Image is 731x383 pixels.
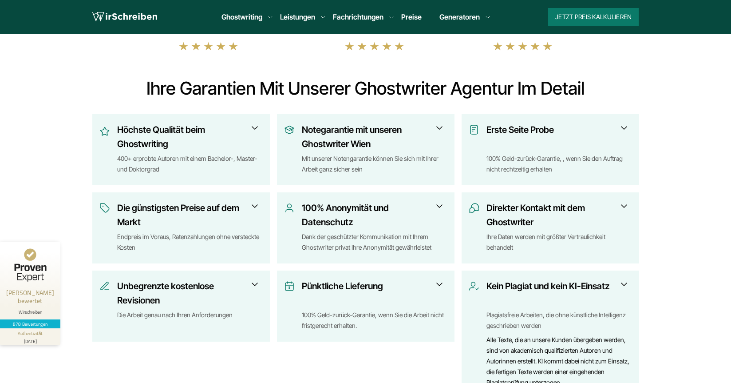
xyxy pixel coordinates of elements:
img: Direkter Kontakt mit dem Ghostwriter [469,203,479,213]
img: Pünktliche Lieferung [284,281,295,291]
img: Erste Seite Probe [469,124,479,135]
h3: Unbegrenzte kostenlose Revisionen [117,279,257,307]
img: stars [493,41,553,51]
a: Generatoren [439,12,480,22]
a: Fachrichtungen [333,12,383,22]
div: 100% Geld-zurück-Garantie, wenn Sie die Arbeit nicht fristgerecht erhalten. [302,310,447,331]
h3: Kein Plagiat und kein KI-Einsatz [486,279,626,307]
button: Jetzt Preis kalkulieren [548,8,639,26]
a: Ghostwriting [221,12,262,22]
img: 100% Anonymität und Datenschutz [284,203,295,213]
a: Preise [401,12,422,21]
div: Mit unserer Notengarantie können Sie sich mit Ihrer Arbeit ganz sicher sein [302,153,447,175]
h3: Notegarantie mit unseren Ghostwriter Wien [302,123,442,151]
img: Kein Plagiat und kein KI-Einsatz [469,281,479,291]
img: Höchste Qualität beim Ghostwriting [99,124,110,139]
div: Dank der geschützter Kommunikation mit Ihrem Ghostwriter privat Ihre Anonymität gewährleistet [302,231,447,253]
img: stars [344,41,405,51]
img: Die günstigsten Preise auf dem Markt [99,203,110,213]
div: 400+ erprobte Autoren mit einem Bachelor-, Master- und Doktorgrad [117,153,263,175]
h3: Direkter Kontakt mit dem Ghostwriter [486,201,626,229]
h2: Ihre Garantien mit unserer Ghostwriter Agentur im Detail [92,78,639,99]
div: Ihre Daten werden mit größter Vertraulichkeit behandelt [486,231,632,253]
div: 100% Geld-zurück-Garantie, , wenn Sie den Auftrag nicht rechtzeitig erhalten [486,153,632,175]
div: Die Arbeit genau nach Ihren Anforderungen [117,310,263,331]
h3: Erste Seite Probe [486,123,626,151]
div: Endpreis im Voraus, Ratenzahlungen ohne versteckte Kosten [117,231,263,253]
h3: 100% Anonymität und Datenschutz [302,201,442,229]
img: Unbegrenzte kostenlose Revisionen [99,281,110,291]
img: stars [178,41,239,51]
a: Leistungen [280,12,315,22]
div: Authentizität [18,330,43,337]
img: logo wirschreiben [92,10,157,24]
h3: Pünktliche Lieferung [302,279,442,307]
div: Plagiatsfreie Arbeiten, die ohne künstliche Intelligenz geschrieben werden [486,310,632,331]
h3: Höchste Qualität beim Ghostwriting [117,123,257,151]
h3: Die günstigsten Preise auf dem Markt [117,201,257,229]
div: Wirschreiben [4,309,57,315]
img: Notegarantie mit unseren Ghostwriter Wien [284,124,295,135]
div: [DATE] [4,337,57,343]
